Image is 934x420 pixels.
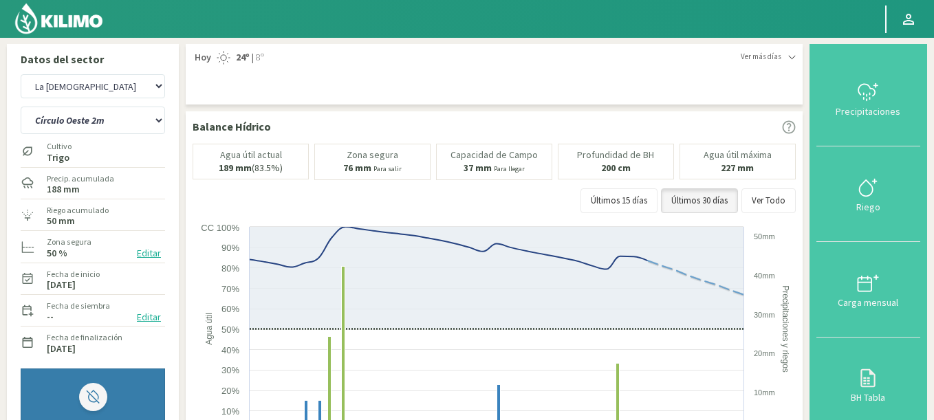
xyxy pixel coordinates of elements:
[221,345,239,355] text: 40%
[821,298,916,307] div: Carga mensual
[221,284,239,294] text: 70%
[821,393,916,402] div: BH Tabla
[221,324,239,335] text: 50%
[754,388,775,397] text: 10mm
[741,51,781,63] span: Ver más días
[221,243,239,253] text: 90%
[47,268,100,280] label: Fecha de inicio
[21,51,165,67] p: Datos del sector
[221,263,239,274] text: 80%
[347,150,398,160] p: Zona segura
[754,232,775,241] text: 50mm
[204,313,214,345] text: Agua útil
[754,272,775,280] text: 40mm
[193,118,271,135] p: Balance Hídrico
[821,202,916,212] div: Riego
[254,51,264,65] span: 8º
[221,304,239,314] text: 60%
[343,162,371,174] b: 76 mm
[193,51,211,65] span: Hoy
[704,150,772,160] p: Agua útil máxima
[221,365,239,375] text: 30%
[601,162,631,174] b: 200 cm
[236,51,250,63] strong: 24º
[754,349,775,357] text: 20mm
[47,153,72,162] label: Trigo
[754,311,775,319] text: 30mm
[47,173,114,185] label: Precip. acumulada
[14,2,104,35] img: Kilimo
[221,406,239,417] text: 10%
[721,162,754,174] b: 227 mm
[47,185,80,194] label: 188 mm
[220,150,282,160] p: Agua útil actual
[494,164,525,173] small: Para llegar
[133,245,165,261] button: Editar
[47,331,122,344] label: Fecha de finalización
[47,236,91,248] label: Zona segura
[577,150,654,160] p: Profundidad de BH
[47,249,67,258] label: 50 %
[821,107,916,116] div: Precipitaciones
[47,312,54,321] label: --
[47,140,72,153] label: Cultivo
[47,204,109,217] label: Riego acumulado
[47,280,76,289] label: [DATE]
[47,344,76,353] label: [DATE]
[741,188,796,213] button: Ver Todo
[47,217,75,225] label: 50 mm
[221,386,239,396] text: 20%
[781,285,790,373] text: Precipitaciones y riegos
[219,162,252,174] b: 189 mm
[816,242,920,338] button: Carga mensual
[47,300,110,312] label: Fecha de siembra
[450,150,538,160] p: Capacidad de Campo
[661,188,738,213] button: Últimos 30 días
[201,223,239,233] text: CC 100%
[816,51,920,146] button: Precipitaciones
[580,188,658,213] button: Últimos 15 días
[373,164,402,173] small: Para salir
[252,51,254,65] span: |
[133,309,165,325] button: Editar
[464,162,492,174] b: 37 mm
[219,163,283,173] p: (83.5%)
[816,146,920,242] button: Riego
